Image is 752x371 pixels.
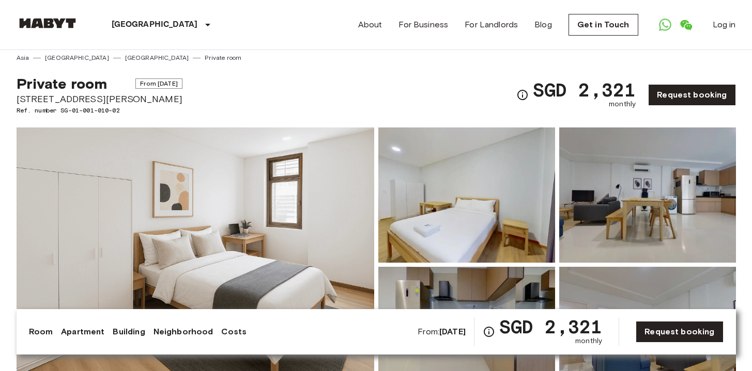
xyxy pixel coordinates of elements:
a: Request booking [636,321,723,343]
span: From [DATE] [135,78,182,89]
a: Apartment [61,326,104,338]
img: Picture of unit SG-01-001-010-02 [378,127,555,263]
a: Request booking [648,84,735,106]
span: Ref. number SG-01-001-010-02 [17,106,182,115]
span: SGD 2,321 [533,80,636,99]
a: Open WhatsApp [655,14,676,35]
p: [GEOGRAPHIC_DATA] [112,19,198,31]
a: For Business [398,19,448,31]
a: Log in [713,19,736,31]
span: SGD 2,321 [499,317,602,336]
svg: Check cost overview for full price breakdown. Please note that discounts apply to new joiners onl... [483,326,495,338]
b: [DATE] [439,327,466,336]
a: Get in Touch [569,14,638,36]
span: monthly [575,336,602,346]
a: Neighborhood [154,326,213,338]
a: Room [29,326,53,338]
span: Private room [17,75,108,92]
a: Building [113,326,145,338]
span: [STREET_ADDRESS][PERSON_NAME] [17,92,182,106]
a: Costs [221,326,247,338]
img: Habyt [17,18,79,28]
a: [GEOGRAPHIC_DATA] [125,53,189,62]
span: monthly [609,99,636,109]
span: From: [418,326,466,337]
a: Blog [534,19,552,31]
a: Private room [205,53,241,62]
a: Asia [17,53,29,62]
a: For Landlords [465,19,518,31]
a: About [358,19,382,31]
a: Open WeChat [676,14,696,35]
a: [GEOGRAPHIC_DATA] [45,53,109,62]
img: Picture of unit SG-01-001-010-02 [559,127,736,263]
svg: Check cost overview for full price breakdown. Please note that discounts apply to new joiners onl... [516,89,529,101]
